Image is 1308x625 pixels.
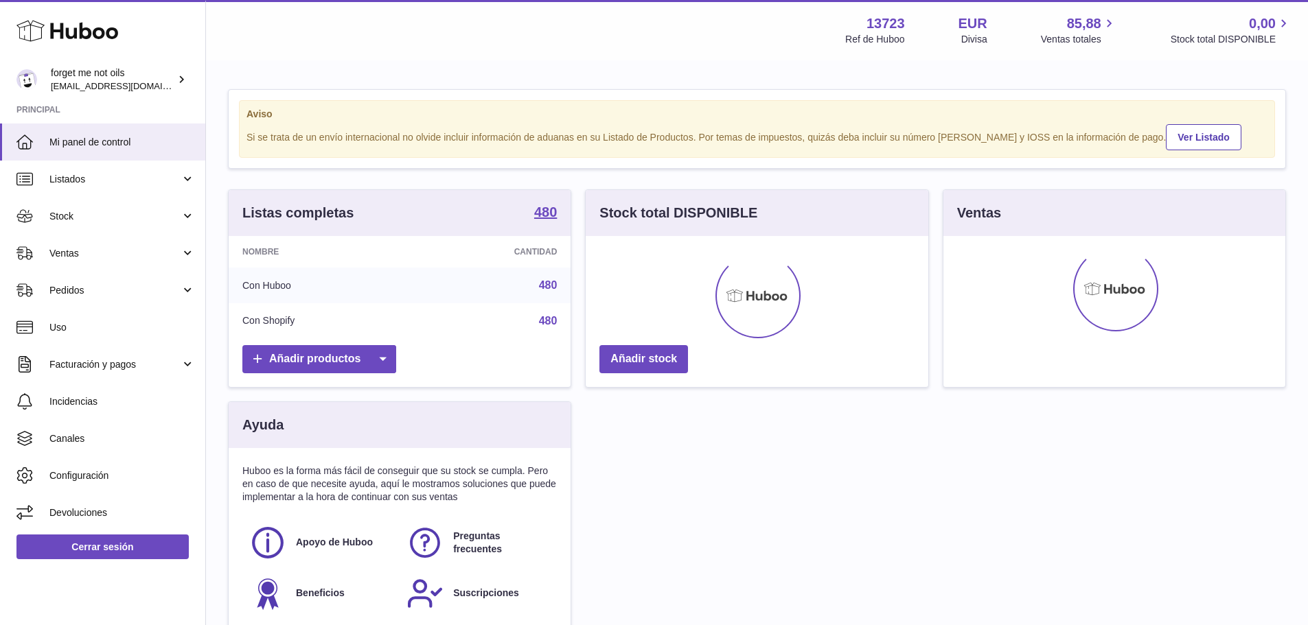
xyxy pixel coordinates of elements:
[1249,14,1276,33] span: 0,00
[49,395,195,408] span: Incidencias
[599,345,688,373] a: Añadir stock
[49,173,181,186] span: Listados
[599,204,757,222] h3: Stock total DISPONIBLE
[534,205,557,219] strong: 480
[845,33,904,46] div: Ref de Huboo
[229,236,411,268] th: Nombre
[867,14,905,33] strong: 13723
[242,416,284,434] h3: Ayuda
[49,284,181,297] span: Pedidos
[51,80,202,91] span: [EMAIL_ADDRESS][DOMAIN_NAME]
[49,506,195,519] span: Devoluciones
[406,524,550,561] a: Preguntas frecuentes
[246,108,1267,121] strong: Aviso
[16,69,37,90] img: internalAdmin-13723@internal.huboo.com
[1166,124,1241,150] a: Ver Listado
[961,33,987,46] div: Divisa
[539,279,558,291] a: 480
[16,534,189,559] a: Cerrar sesión
[246,122,1267,150] div: Si se trata de un envío internacional no olvide incluir información de aduanas en su Listado de P...
[1171,14,1292,46] a: 0,00 Stock total DISPONIBLE
[957,204,1001,222] h3: Ventas
[296,587,345,600] span: Beneficios
[411,236,571,268] th: Cantidad
[49,321,195,334] span: Uso
[959,14,987,33] strong: EUR
[249,524,393,561] a: Apoyo de Huboo
[49,210,181,223] span: Stock
[1067,14,1101,33] span: 85,88
[51,67,174,93] div: forget me not oils
[242,464,557,504] p: Huboo es la forma más fácil de conseguir que su stock se cumpla. Pero en caso de que necesite ayu...
[229,268,411,303] td: Con Huboo
[242,204,354,222] h3: Listas completas
[406,575,550,612] a: Suscripciones
[1041,33,1117,46] span: Ventas totales
[453,530,549,556] span: Preguntas frecuentes
[49,358,181,371] span: Facturación y pagos
[49,136,195,149] span: Mi panel de control
[539,315,558,327] a: 480
[49,432,195,445] span: Canales
[453,587,519,600] span: Suscripciones
[1171,33,1292,46] span: Stock total DISPONIBLE
[249,575,393,612] a: Beneficios
[296,536,373,549] span: Apoyo de Huboo
[242,345,396,373] a: Añadir productos
[534,205,557,222] a: 480
[1041,14,1117,46] a: 85,88 Ventas totales
[229,303,411,339] td: Con Shopify
[49,469,195,482] span: Configuración
[49,247,181,260] span: Ventas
